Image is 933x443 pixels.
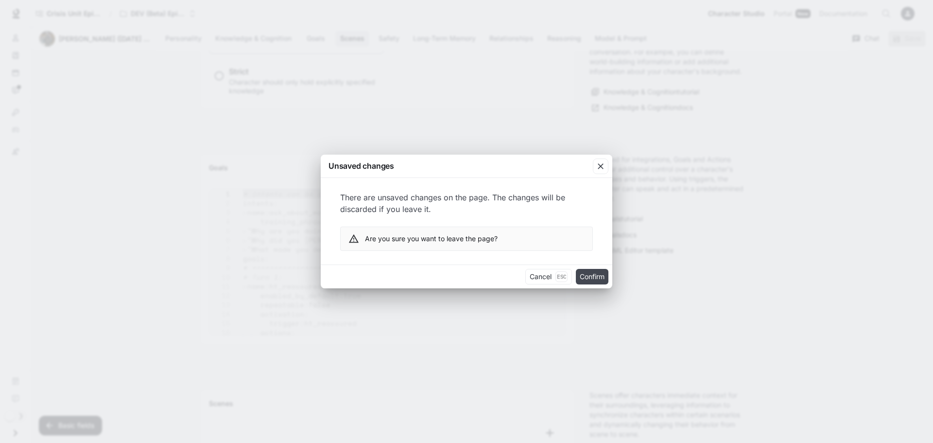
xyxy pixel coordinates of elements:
button: Confirm [576,269,608,284]
p: Esc [555,271,568,282]
p: Unsaved changes [328,160,394,172]
button: CancelEsc [525,269,572,284]
p: There are unsaved changes on the page. The changes will be discarded if you leave it. [340,192,593,215]
div: Are you sure you want to leave the page? [365,230,498,248]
